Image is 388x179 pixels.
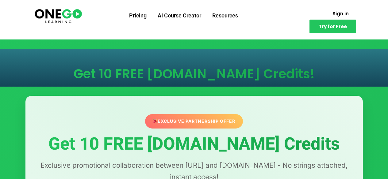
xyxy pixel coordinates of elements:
a: AI Course Creator [152,8,207,24]
h1: Get 10 FREE [DOMAIN_NAME] Credits! [32,68,357,80]
span: Try for Free [319,24,347,29]
a: Resources [207,8,244,24]
div: Exclusive Partnership Offer [145,114,243,128]
a: Sign in [325,8,356,20]
span: Sign in [332,11,349,16]
a: Try for Free [309,20,356,33]
img: 🎉 [153,119,157,123]
h1: Get 10 FREE [DOMAIN_NAME] Credits [38,135,351,154]
a: Pricing [124,8,152,24]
